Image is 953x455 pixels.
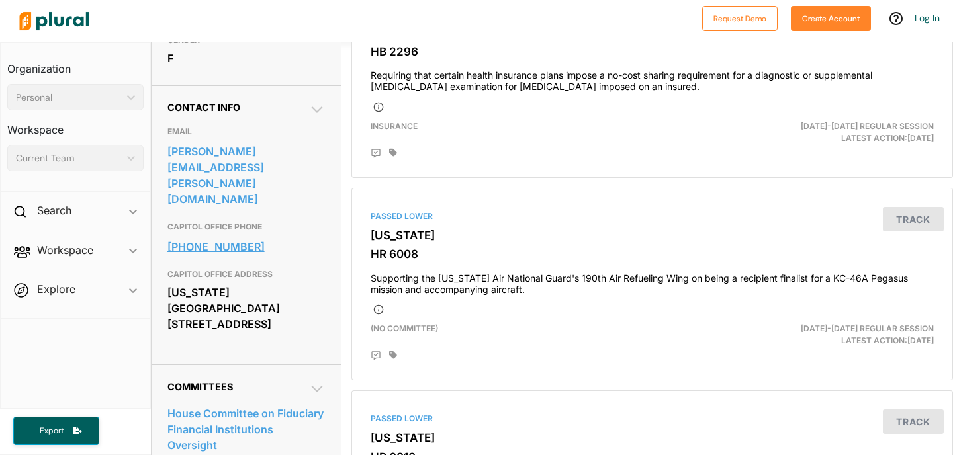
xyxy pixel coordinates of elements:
[389,351,397,360] div: Add tags
[371,229,934,242] h3: [US_STATE]
[371,63,934,93] h4: Requiring that certain health insurance plans impose a no-cost sharing requirement for a diagnost...
[167,282,325,334] div: [US_STATE][GEOGRAPHIC_DATA] [STREET_ADDRESS]
[30,425,73,436] span: Export
[167,403,325,455] a: House Committee on Fiduciary Financial Institutions Oversight
[883,207,944,231] button: Track
[801,121,934,131] span: [DATE]-[DATE] Regular Session
[702,6,778,31] button: Request Demo
[16,151,122,165] div: Current Team
[167,381,233,392] span: Committees
[915,12,940,24] a: Log In
[371,210,934,222] div: Passed Lower
[371,148,381,159] div: Add Position Statement
[749,120,944,144] div: Latest Action: [DATE]
[7,110,144,140] h3: Workspace
[167,48,325,68] div: F
[167,219,325,235] h3: CAPITOL OFFICE PHONE
[883,409,944,434] button: Track
[371,431,934,444] h3: [US_STATE]
[167,237,325,257] a: [PHONE_NUMBER]
[801,323,934,333] span: [DATE]-[DATE] Regular Session
[167,142,325,209] a: [PERSON_NAME][EMAIL_ADDRESS][PERSON_NAME][DOMAIN_NAME]
[16,91,122,104] div: Personal
[167,267,325,282] h3: CAPITOL OFFICE ADDRESS
[791,6,871,31] button: Create Account
[37,203,71,218] h2: Search
[7,50,144,79] h3: Organization
[389,148,397,157] div: Add tags
[371,351,381,361] div: Add Position Statement
[749,323,944,347] div: Latest Action: [DATE]
[371,413,934,425] div: Passed Lower
[371,45,934,58] h3: HB 2296
[13,417,99,445] button: Export
[361,323,750,347] div: (no committee)
[167,124,325,140] h3: EMAIL
[371,121,418,131] span: Insurance
[791,11,871,24] a: Create Account
[371,247,934,261] h3: HR 6008
[702,11,778,24] a: Request Demo
[167,102,240,113] span: Contact Info
[371,267,934,296] h4: Supporting the [US_STATE] Air National Guard's 190th Air Refueling Wing on being a recipient fina...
